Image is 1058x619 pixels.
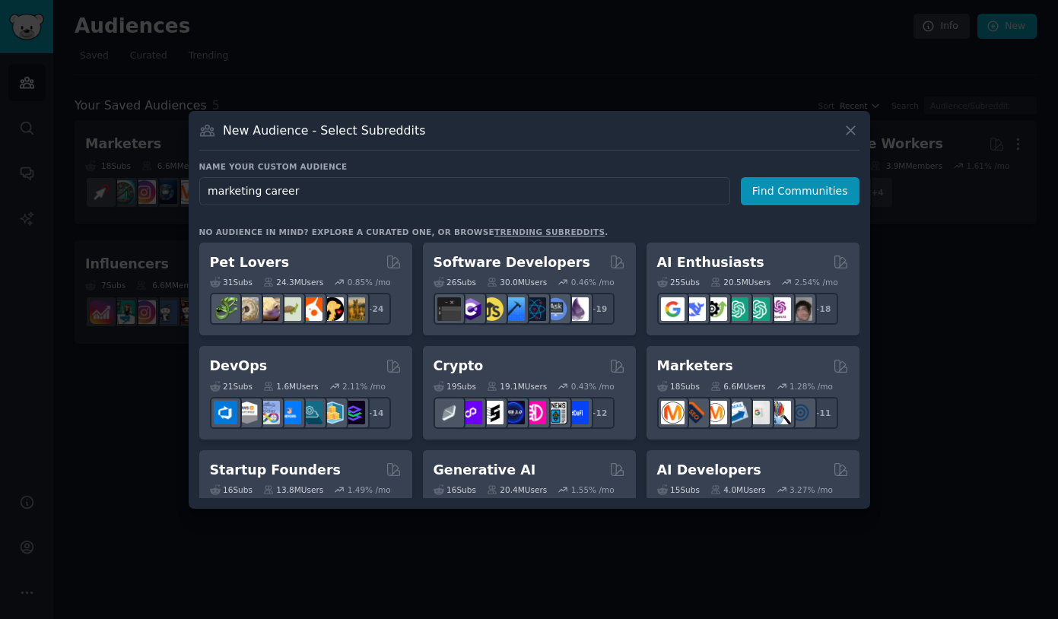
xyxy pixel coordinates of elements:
h2: Crypto [434,357,484,376]
div: + 19 [583,293,615,325]
img: herpetology [214,297,237,321]
div: 30.0M Users [487,277,547,287]
div: 21 Sub s [210,381,253,392]
img: cockatiel [299,297,322,321]
div: 0.85 % /mo [348,277,391,287]
img: GoogleGeminiAI [661,297,685,321]
h3: New Audience - Select Subreddits [223,122,425,138]
img: PetAdvice [320,297,344,321]
div: 26 Sub s [434,277,476,287]
img: defiblockchain [523,401,546,424]
img: leopardgeckos [256,297,280,321]
div: 24.3M Users [263,277,323,287]
div: 6.6M Users [710,381,766,392]
img: ethstaker [480,401,504,424]
div: + 18 [806,293,838,325]
img: 0xPolygon [459,401,482,424]
h2: AI Developers [657,461,761,480]
div: 19.1M Users [487,381,547,392]
img: azuredevops [214,401,237,424]
img: reactnative [523,297,546,321]
div: + 11 [806,397,838,429]
div: 1.28 % /mo [790,381,833,392]
img: DevOpsLinks [278,401,301,424]
h2: AI Enthusiasts [657,253,764,272]
img: DeepSeek [682,297,706,321]
img: AskComputerScience [544,297,567,321]
div: 18 Sub s [657,381,700,392]
img: csharp [459,297,482,321]
div: 2.54 % /mo [795,277,838,287]
div: 16 Sub s [210,484,253,495]
div: 3.27 % /mo [790,484,833,495]
div: 0.46 % /mo [571,277,615,287]
div: 31 Sub s [210,277,253,287]
h3: Name your custom audience [199,161,859,172]
img: ballpython [235,297,259,321]
img: ethfinance [437,401,461,424]
img: chatgpt_prompts_ [746,297,770,321]
h2: Generative AI [434,461,536,480]
div: + 12 [583,397,615,429]
img: AskMarketing [704,401,727,424]
img: MarketingResearch [767,401,791,424]
img: AWS_Certified_Experts [235,401,259,424]
img: defi_ [565,401,589,424]
div: 4.0M Users [710,484,766,495]
img: chatgpt_promptDesign [725,297,748,321]
img: Emailmarketing [725,401,748,424]
h2: Startup Founders [210,461,341,480]
img: Docker_DevOps [256,401,280,424]
img: iOSProgramming [501,297,525,321]
img: turtle [278,297,301,321]
div: 15 Sub s [657,484,700,495]
img: web3 [501,401,525,424]
img: dogbreed [342,297,365,321]
div: No audience in mind? Explore a curated one, or browse . [199,227,608,237]
h2: Marketers [657,357,733,376]
div: + 14 [359,397,391,429]
img: OnlineMarketing [789,401,812,424]
img: OpenAIDev [767,297,791,321]
div: 1.55 % /mo [571,484,615,495]
img: elixir [565,297,589,321]
div: 2.11 % /mo [342,381,386,392]
div: 20.5M Users [710,277,770,287]
img: software [437,297,461,321]
img: platformengineering [299,401,322,424]
h2: Software Developers [434,253,590,272]
img: googleads [746,401,770,424]
h2: Pet Lovers [210,253,290,272]
img: content_marketing [661,401,685,424]
div: 19 Sub s [434,381,476,392]
button: Find Communities [741,177,859,205]
div: 25 Sub s [657,277,700,287]
a: trending subreddits [494,227,605,236]
div: 20.4M Users [487,484,547,495]
input: Pick a short name, like "Digital Marketers" or "Movie-Goers" [199,177,730,205]
div: 16 Sub s [434,484,476,495]
div: 1.6M Users [263,381,319,392]
img: aws_cdk [320,401,344,424]
img: ArtificalIntelligence [789,297,812,321]
img: AItoolsCatalog [704,297,727,321]
div: 13.8M Users [263,484,323,495]
h2: DevOps [210,357,268,376]
img: bigseo [682,401,706,424]
img: PlatformEngineers [342,401,365,424]
div: 0.43 % /mo [571,381,615,392]
div: 1.49 % /mo [348,484,391,495]
img: CryptoNews [544,401,567,424]
img: learnjavascript [480,297,504,321]
div: + 24 [359,293,391,325]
